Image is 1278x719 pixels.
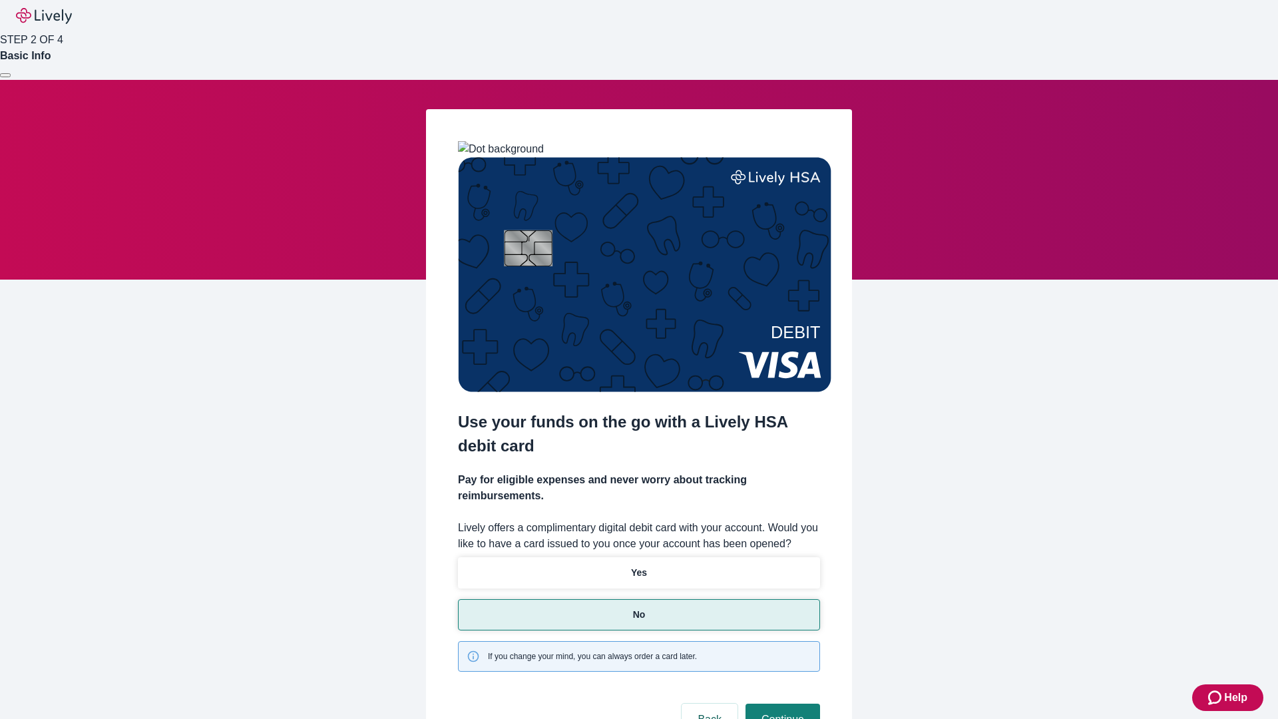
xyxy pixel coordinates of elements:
label: Lively offers a complimentary digital debit card with your account. Would you like to have a card... [458,520,820,552]
button: No [458,599,820,630]
button: Zendesk support iconHelp [1192,684,1263,711]
span: If you change your mind, you can always order a card later. [488,650,697,662]
button: Yes [458,557,820,589]
p: Yes [631,566,647,580]
img: Lively [16,8,72,24]
p: No [633,608,646,622]
img: Debit card [458,157,831,392]
h2: Use your funds on the go with a Lively HSA debit card [458,410,820,458]
svg: Zendesk support icon [1208,690,1224,706]
img: Dot background [458,141,544,157]
span: Help [1224,690,1247,706]
h4: Pay for eligible expenses and never worry about tracking reimbursements. [458,472,820,504]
